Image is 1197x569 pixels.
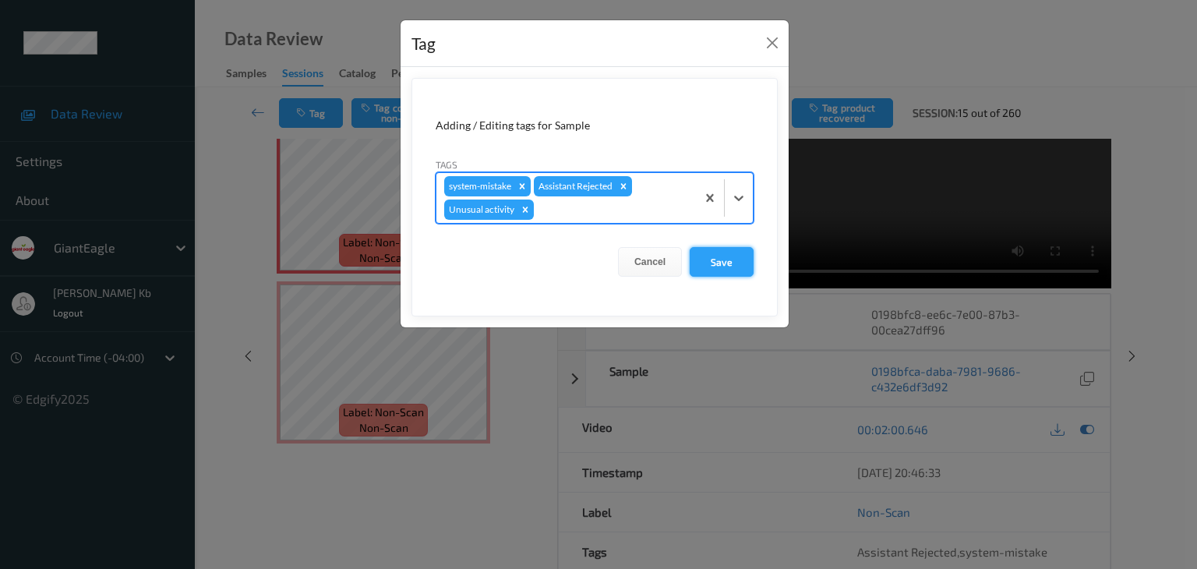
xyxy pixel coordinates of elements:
[436,157,457,171] label: Tags
[411,31,436,56] div: Tag
[534,176,615,196] div: Assistant Rejected
[618,247,682,277] button: Cancel
[615,176,632,196] div: Remove Assistant Rejected
[514,176,531,196] div: Remove system-mistake
[761,32,783,54] button: Close
[444,176,514,196] div: system-mistake
[690,247,754,277] button: Save
[436,118,754,133] div: Adding / Editing tags for Sample
[444,200,517,220] div: Unusual activity
[517,200,534,220] div: Remove Unusual activity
